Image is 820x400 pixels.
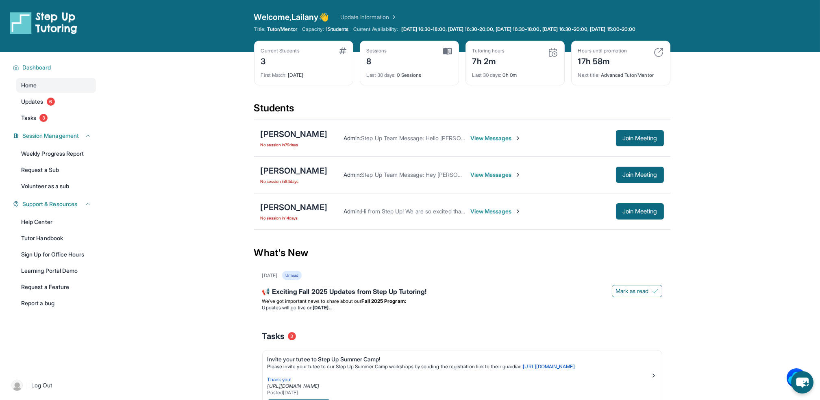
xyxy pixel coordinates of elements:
[261,67,346,78] div: [DATE]
[16,111,96,125] a: Tasks3
[254,235,670,271] div: What's New
[400,26,637,33] a: [DATE] 16:30-18:00, [DATE] 16:30-20:00, [DATE] 16:30-18:00, [DATE] 16:30-20:00, [DATE] 15:00-20:00
[616,130,664,146] button: Join Meeting
[472,67,558,78] div: 0h 0m
[19,132,91,140] button: Session Management
[353,26,398,33] span: Current Availability:
[16,179,96,193] a: Volunteer as a sub
[16,94,96,109] a: Updates6
[16,78,96,93] a: Home
[16,231,96,246] a: Tutor Handbook
[254,26,265,33] span: Title:
[11,380,23,391] img: user-img
[367,67,452,78] div: 0 Sessions
[26,380,28,390] span: |
[22,63,51,72] span: Dashboard
[262,330,285,342] span: Tasks
[19,200,91,208] button: Support & Resources
[339,48,346,54] img: card
[21,81,37,89] span: Home
[515,208,521,215] img: Chevron-Right
[261,48,300,54] div: Current Students
[523,363,574,370] a: [URL][DOMAIN_NAME]
[16,146,96,161] a: Weekly Progress Report
[472,72,502,78] span: Last 30 days :
[267,26,297,33] span: Tutor/Mentor
[261,128,327,140] div: [PERSON_NAME]
[31,381,52,389] span: Log Out
[16,296,96,311] a: Report a bug
[288,332,296,340] span: 3
[261,178,327,185] span: No session in 84 days
[612,285,662,297] button: Mark as read
[268,376,292,383] span: Thank you!
[470,134,521,142] span: View Messages
[622,172,657,177] span: Join Meeting
[16,263,96,278] a: Learning Portal Demo
[261,202,327,213] div: [PERSON_NAME]
[515,135,521,141] img: Chevron-Right
[443,48,452,55] img: card
[791,371,813,393] button: chat-button
[262,287,662,298] div: 📢 Exciting Fall 2025 Updates from Step Up Tutoring!
[261,215,327,221] span: No session in 14 days
[616,167,664,183] button: Join Meeting
[262,304,662,311] li: Updates will go live on
[344,171,361,178] span: Admin :
[268,355,650,363] div: Invite your tutee to Step Up Summer Camp!
[22,132,79,140] span: Session Management
[652,288,659,294] img: Mark as read
[470,207,521,215] span: View Messages
[8,376,96,394] a: |Log Out
[16,280,96,294] a: Request a Feature
[21,114,36,122] span: Tasks
[616,287,649,295] span: Mark as read
[578,67,663,78] div: Advanced Tutor/Mentor
[472,54,505,67] div: 7h 2m
[262,298,362,304] span: We’ve got important news to share about our
[268,363,650,370] p: Please invite your tutee to our Step Up Summer Camp workshops by sending the registration link to...
[616,203,664,220] button: Join Meeting
[313,304,332,311] strong: [DATE]
[344,135,361,141] span: Admin :
[254,102,670,120] div: Students
[268,383,319,389] a: [URL][DOMAIN_NAME]
[39,114,48,122] span: 3
[578,54,627,67] div: 17h 58m
[16,163,96,177] a: Request a Sub
[302,26,324,33] span: Capacity:
[262,272,277,279] div: [DATE]
[261,165,327,176] div: [PERSON_NAME]
[22,200,77,208] span: Support & Resources
[16,247,96,262] a: Sign Up for Office Hours
[515,172,521,178] img: Chevron-Right
[367,48,387,54] div: Sessions
[19,63,91,72] button: Dashboard
[389,13,397,21] img: Chevron Right
[654,48,663,57] img: card
[268,389,650,396] div: Posted [DATE]
[622,136,657,141] span: Join Meeting
[367,54,387,67] div: 8
[362,298,406,304] strong: Fall 2025 Program:
[622,209,657,214] span: Join Meeting
[367,72,396,78] span: Last 30 days :
[263,350,662,398] a: Invite your tutee to Step Up Summer Camp!Please invite your tutee to our Step Up Summer Camp work...
[261,72,287,78] span: First Match :
[578,48,627,54] div: Hours until promotion
[548,48,558,57] img: card
[344,208,361,215] span: Admin :
[282,271,302,280] div: Unread
[326,26,348,33] span: 1 Students
[261,141,327,148] span: No session in 79 days
[10,11,77,34] img: logo
[16,215,96,229] a: Help Center
[47,98,55,106] span: 6
[254,11,329,23] span: Welcome, Lailany 👋
[261,54,300,67] div: 3
[472,48,505,54] div: Tutoring hours
[340,13,397,21] a: Update Information
[578,72,600,78] span: Next title :
[21,98,44,106] span: Updates
[470,171,521,179] span: View Messages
